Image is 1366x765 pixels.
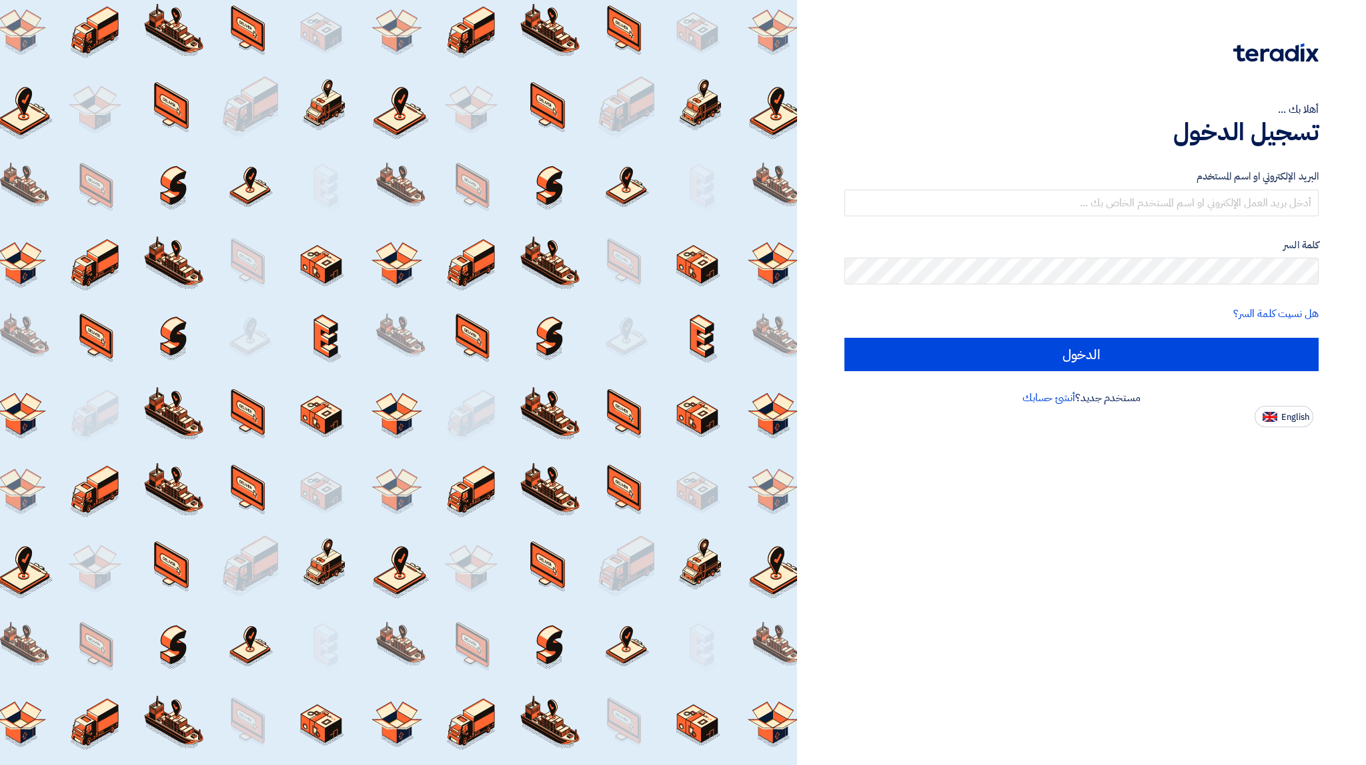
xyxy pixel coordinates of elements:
[1263,412,1277,422] img: en-US.png
[844,169,1319,184] label: البريد الإلكتروني او اسم المستخدم
[1255,406,1313,427] button: English
[844,390,1319,406] div: مستخدم جديد؟
[1233,43,1319,62] img: Teradix logo
[1281,413,1309,422] span: English
[844,117,1319,147] h1: تسجيل الدخول
[1233,306,1319,322] a: هل نسيت كلمة السر؟
[1022,390,1075,406] a: أنشئ حسابك
[844,338,1319,371] input: الدخول
[844,238,1319,253] label: كلمة السر
[844,190,1319,216] input: أدخل بريد العمل الإلكتروني او اسم المستخدم الخاص بك ...
[844,101,1319,117] div: أهلا بك ...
